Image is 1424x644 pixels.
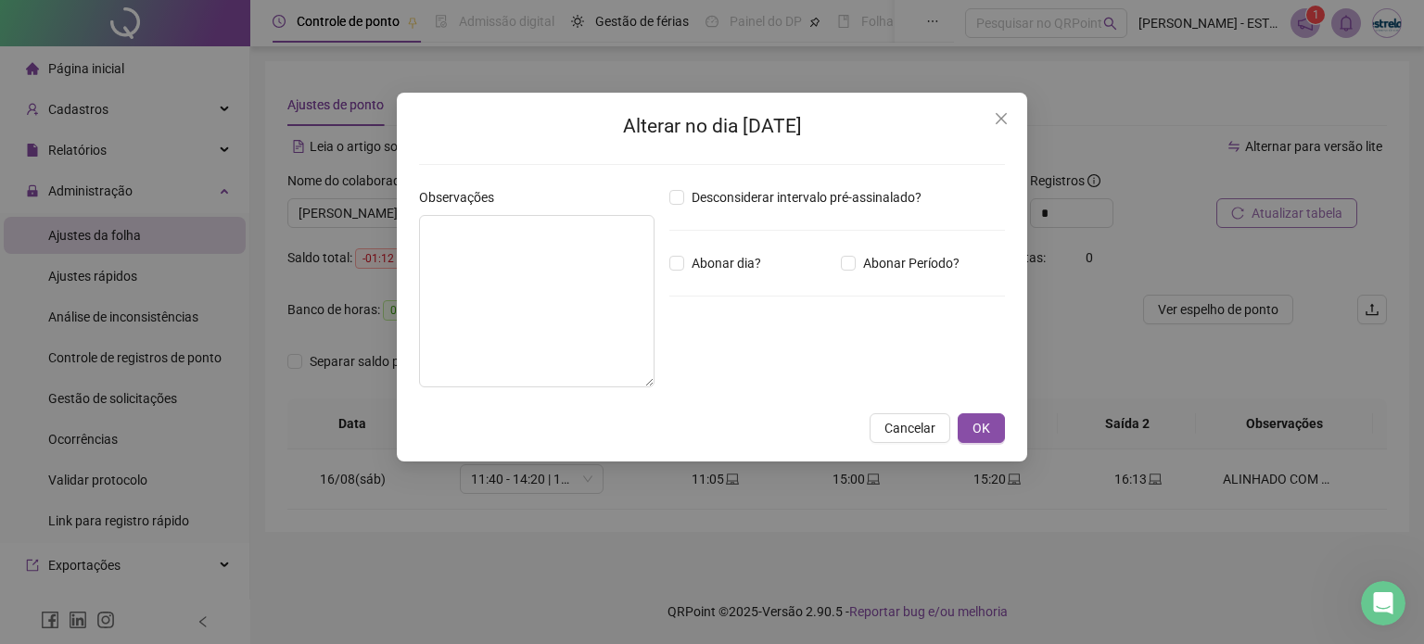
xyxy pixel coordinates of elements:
[419,187,506,208] label: Observações
[684,187,929,208] span: Desconsiderar intervalo pré-assinalado?
[994,111,1009,126] span: close
[884,418,935,438] span: Cancelar
[419,111,1005,142] h2: Alterar no dia [DATE]
[684,253,769,273] span: Abonar dia?
[856,253,967,273] span: Abonar Período?
[958,413,1005,443] button: OK
[870,413,950,443] button: Cancelar
[986,104,1016,133] button: Close
[973,418,990,438] span: OK
[1361,581,1405,625] iframe: Intercom live chat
